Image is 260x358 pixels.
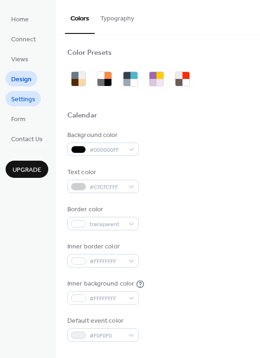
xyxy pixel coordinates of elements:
[11,95,35,104] span: Settings
[11,55,28,65] span: Views
[90,294,124,304] span: #FFFFFFFF
[6,51,34,66] a: Views
[67,130,137,140] div: Background color
[90,331,124,341] span: #F0F0F0
[6,71,37,86] a: Design
[67,279,134,289] div: Inner background color
[11,75,32,85] span: Design
[11,15,29,25] span: Home
[90,257,124,267] span: #FFFFFFFF
[6,91,41,106] a: Settings
[67,316,137,326] div: Default event color
[11,115,26,124] span: Form
[67,168,137,177] div: Text color
[90,145,124,155] span: #000000FF
[90,182,124,192] span: #CFCFCFFF
[13,165,41,175] span: Upgrade
[67,242,137,252] div: Inner border color
[6,111,31,126] a: Form
[6,31,41,46] a: Connect
[6,131,48,146] a: Contact Us
[67,111,97,121] div: Calendar
[67,48,112,58] div: Color Presets
[11,135,43,144] span: Contact Us
[90,220,124,229] span: transparent
[67,205,137,215] div: Border color
[11,35,36,45] span: Connect
[6,11,34,26] a: Home
[6,161,48,178] button: Upgrade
